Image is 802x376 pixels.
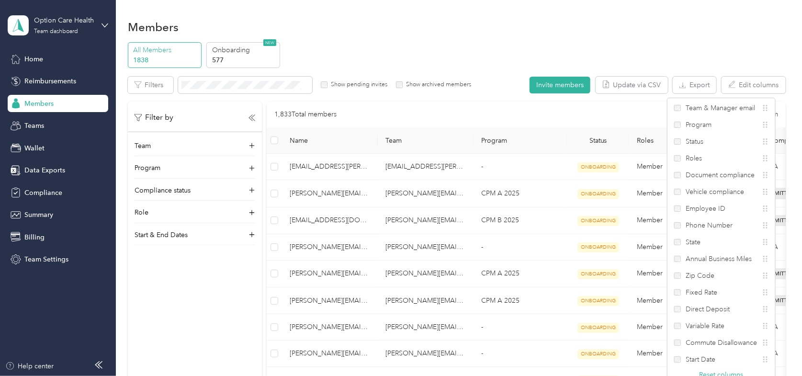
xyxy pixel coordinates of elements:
[282,127,378,154] th: Name
[378,314,474,341] td: bridgett.stephen@optioncare.com
[34,29,78,34] div: Team dashboard
[686,304,730,314] span: Direct Deposit
[629,207,725,234] td: Member
[686,271,714,281] span: Zip Code
[629,314,725,341] td: Member
[474,314,567,341] td: -
[629,154,725,180] td: Member
[24,254,68,264] span: Team Settings
[290,242,370,252] span: [PERSON_NAME][EMAIL_ADDRESS][PERSON_NAME][DOMAIN_NAME]
[135,185,191,195] p: Compliance status
[24,76,76,86] span: Reimbursements
[629,234,725,261] td: Member
[282,261,378,287] td: barbara.mcnulty@optioncare.com
[290,268,370,279] span: [PERSON_NAME][EMAIL_ADDRESS][PERSON_NAME][DOMAIN_NAME]
[403,80,471,89] label: Show archived members
[290,215,370,226] span: [EMAIL_ADDRESS][DOMAIN_NAME]
[530,77,590,93] button: Invite members
[748,322,802,376] iframe: Everlance-gr Chat Button Frame
[722,77,786,93] button: Edit columns
[128,77,173,93] button: Filters
[378,234,474,261] td: amanda.richardson@optioncare.com
[474,207,567,234] td: CPM B 2025
[282,154,378,180] td: aarika.garcia@optioncare.com
[577,242,619,252] span: ONBOARDING
[577,323,619,333] span: ONBOARDING
[135,163,160,173] p: Program
[686,187,744,197] span: Vehicle compliance
[24,188,62,198] span: Compliance
[674,189,681,195] input: Vehicle compliance
[282,287,378,314] td: brian.montalvo@optioncare.com
[24,232,45,242] span: Billing
[135,141,151,151] p: Team
[474,180,567,207] td: CPM A 2025
[135,230,188,240] p: Start & End Dates
[5,361,54,371] button: Help center
[133,45,198,55] p: All Members
[290,322,370,332] span: [PERSON_NAME][EMAIL_ADDRESS][PERSON_NAME][DOMAIN_NAME]
[378,287,474,314] td: rachel.shaull@optioncare.com
[674,122,681,128] input: Program
[577,162,619,172] span: ONBOARDING
[135,112,173,124] p: Filter by
[24,54,43,64] span: Home
[686,153,702,163] span: Roles
[567,261,629,287] td: ONBOARDING
[567,314,629,341] td: ONBOARDING
[674,256,681,262] input: Annual Business Miles
[596,77,668,93] button: Update via CSV
[674,172,681,179] input: Document compliance
[474,341,567,367] td: -
[24,99,54,109] span: Members
[378,127,474,154] th: Team
[378,261,474,287] td: eileen.latkiewicz@optioncare.com
[629,261,725,287] td: Member
[577,216,619,226] span: ONBOARDING
[567,287,629,314] td: ONBOARDING
[474,154,567,180] td: -
[674,340,681,346] input: Commute Disallowance
[474,127,567,154] th: Program
[282,207,378,234] td: alyisar.bittar@optioncare.com
[567,234,629,261] td: ONBOARDING
[629,127,725,154] th: Roles
[378,180,474,207] td: viola.winston@optioncare.com
[378,207,474,234] td: robert.zarnowski@optioncare.com
[474,261,567,287] td: CPM A 2025
[567,207,629,234] td: ONBOARDING
[290,137,370,145] span: Name
[290,348,370,359] span: [PERSON_NAME][EMAIL_ADDRESS][DOMAIN_NAME]
[674,323,681,330] input: Variable Rate
[128,22,179,32] h1: Members
[378,341,474,367] td: christina.nurse@optioncare.com
[686,237,700,247] span: State
[282,341,378,367] td: christina.nurse@optioncare.com
[567,127,629,154] th: Status
[629,180,725,207] td: Member
[629,287,725,314] td: Member
[674,289,681,296] input: Fixed Rate
[274,109,337,120] p: 1,833 Total members
[133,55,198,65] p: 1838
[328,80,388,89] label: Show pending invites
[686,103,755,113] span: Team & Manager email
[674,306,681,313] input: Direct Deposit
[674,155,681,162] input: Roles
[290,296,370,306] span: [PERSON_NAME][EMAIL_ADDRESS][PERSON_NAME][DOMAIN_NAME]
[686,120,712,130] span: Program
[686,254,752,264] span: Annual Business Miles
[686,287,717,297] span: Fixed Rate
[290,161,370,172] span: [EMAIL_ADDRESS][PERSON_NAME][DOMAIN_NAME]
[24,121,44,131] span: Teams
[674,222,681,229] input: Phone Number
[674,205,681,212] input: Employee ID
[212,45,277,55] p: Onboarding
[263,39,276,46] span: NEW
[629,341,725,367] td: Member
[577,296,619,306] span: ONBOARDING
[674,138,681,145] input: Status
[290,188,370,199] span: [PERSON_NAME][EMAIL_ADDRESS][PERSON_NAME][DOMAIN_NAME]
[674,356,681,363] input: Start Date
